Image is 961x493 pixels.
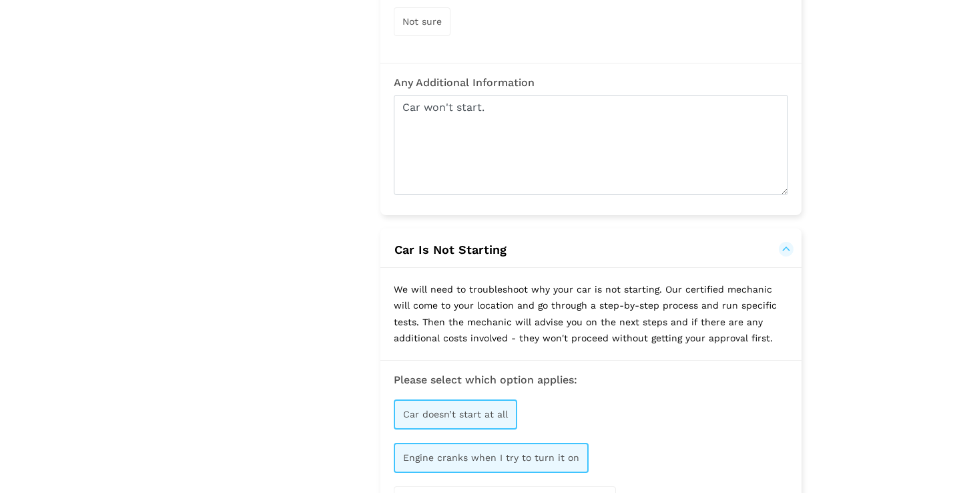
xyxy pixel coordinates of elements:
[402,16,442,27] span: Not sure
[394,242,788,258] button: Car Is Not Starting
[403,409,508,420] span: Car doesn’t start at all
[403,452,579,463] span: Engine cranks when I try to turn it on
[380,268,802,360] p: We will need to troubleshoot why your car is not starting. Our certified mechanic will come to yo...
[394,77,788,89] h3: Any Additional Information
[394,374,788,386] h3: Please select which option applies:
